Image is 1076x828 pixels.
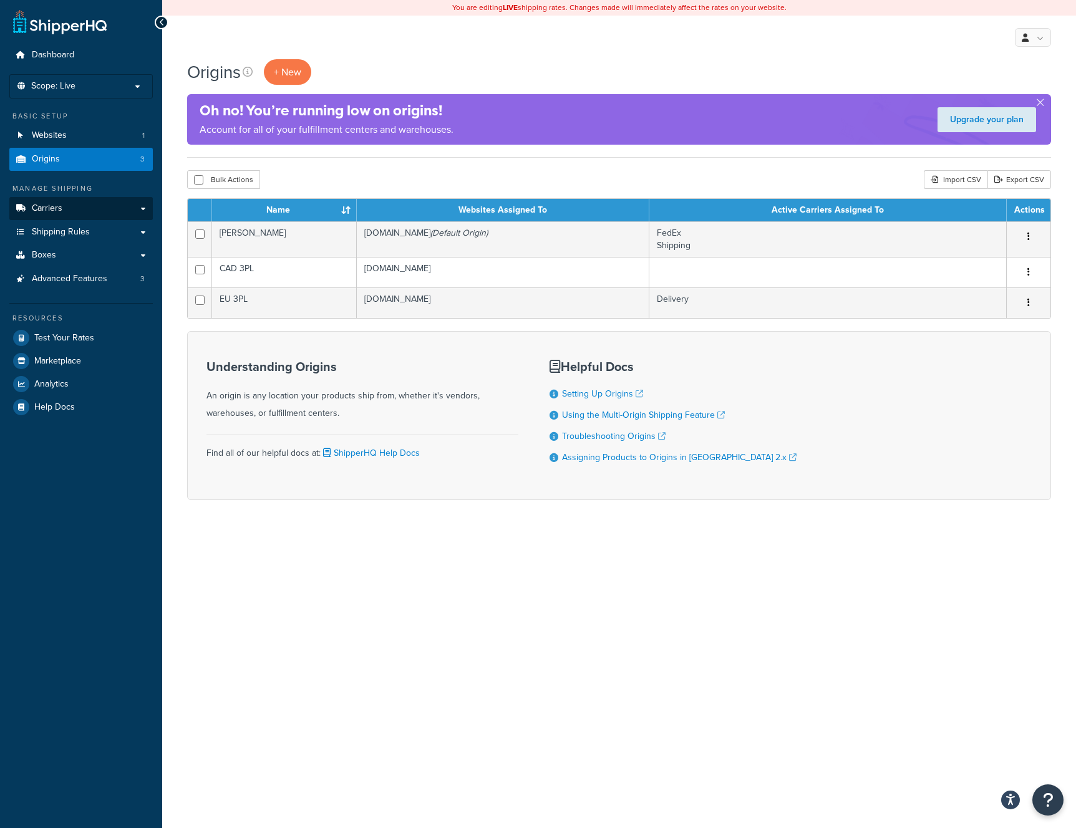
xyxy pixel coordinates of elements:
[649,199,1007,221] th: Active Carriers Assigned To
[264,59,311,85] a: + New
[206,435,518,462] div: Find all of our helpful docs at:
[200,100,453,121] h4: Oh no! You’re running low on origins!
[9,350,153,372] a: Marketplace
[430,226,488,239] i: (Default Origin)
[187,170,260,189] button: Bulk Actions
[206,360,518,373] h3: Understanding Origins
[9,267,153,291] a: Advanced Features 3
[1007,199,1050,221] th: Actions
[212,287,357,318] td: EU 3PL
[9,327,153,349] a: Test Your Rates
[9,396,153,418] a: Help Docs
[550,360,797,373] h3: Helpful Docs
[503,2,518,13] b: LIVE
[32,203,62,214] span: Carriers
[187,60,241,84] h1: Origins
[1032,784,1064,816] button: Open Resource Center
[9,197,153,220] a: Carriers
[9,148,153,171] a: Origins 3
[9,221,153,244] a: Shipping Rules
[562,387,643,400] a: Setting Up Origins
[562,408,725,421] a: Using the Multi-Origin Shipping Feature
[32,274,107,284] span: Advanced Features
[212,257,357,287] td: CAD 3PL
[9,267,153,291] li: Advanced Features
[357,257,649,287] td: [DOMAIN_NAME]
[142,130,145,141] span: 1
[357,199,649,221] th: Websites Assigned To
[562,451,797,464] a: Assigning Products to Origins in [GEOGRAPHIC_DATA] 2.x
[32,250,56,261] span: Boxes
[938,107,1036,132] a: Upgrade your plan
[13,9,107,34] a: ShipperHQ Home
[32,50,74,60] span: Dashboard
[649,221,1007,257] td: FedEx Shipping
[649,287,1007,318] td: Delivery
[32,130,67,141] span: Websites
[924,170,987,189] div: Import CSV
[212,221,357,257] td: [PERSON_NAME]
[140,154,145,165] span: 3
[9,124,153,147] li: Websites
[31,81,75,92] span: Scope: Live
[357,221,649,257] td: [DOMAIN_NAME]
[357,287,649,318] td: [DOMAIN_NAME]
[32,227,90,238] span: Shipping Rules
[212,199,357,221] th: Name : activate to sort column ascending
[321,446,420,460] a: ShipperHQ Help Docs
[987,170,1051,189] a: Export CSV
[274,65,301,79] span: + New
[9,183,153,194] div: Manage Shipping
[34,379,69,390] span: Analytics
[34,356,81,367] span: Marketplace
[9,44,153,67] a: Dashboard
[206,360,518,422] div: An origin is any location your products ship from, whether it's vendors, warehouses, or fulfillme...
[562,430,666,443] a: Troubleshooting Origins
[34,333,94,344] span: Test Your Rates
[9,373,153,395] a: Analytics
[9,111,153,122] div: Basic Setup
[34,402,75,413] span: Help Docs
[9,148,153,171] li: Origins
[9,124,153,147] a: Websites 1
[9,313,153,324] div: Resources
[9,244,153,267] a: Boxes
[32,154,60,165] span: Origins
[200,121,453,138] p: Account for all of your fulfillment centers and warehouses.
[140,274,145,284] span: 3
